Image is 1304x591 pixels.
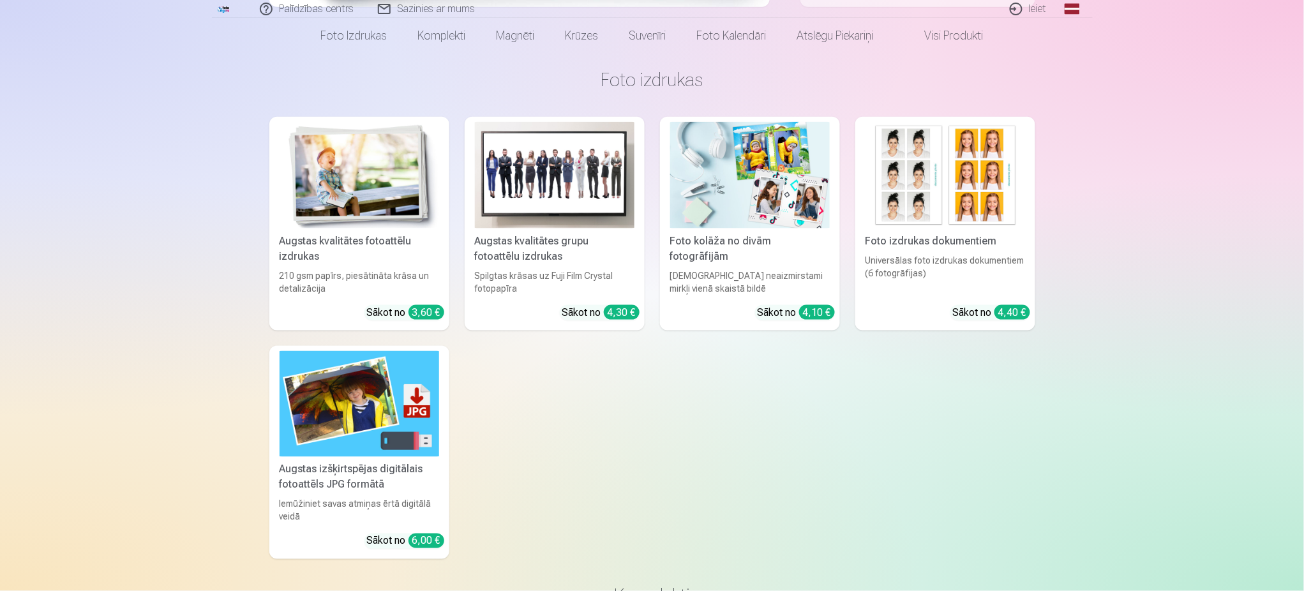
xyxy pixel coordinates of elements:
img: Foto kolāža no divām fotogrāfijām [670,122,830,228]
img: Foto izdrukas dokumentiem [866,122,1025,228]
a: Krūzes [550,18,614,54]
div: Sākot no [367,305,444,320]
a: Visi produkti [889,18,999,54]
a: Augstas izšķirtspējas digitālais fotoattēls JPG formātāAugstas izšķirtspējas digitālais fotoattēl... [269,346,449,560]
a: Magnēti [481,18,550,54]
div: Augstas izšķirtspējas digitālais fotoattēls JPG formātā [274,462,444,493]
div: Augstas kvalitātes fotoattēlu izdrukas [274,234,444,264]
a: Augstas kvalitātes fotoattēlu izdrukasAugstas kvalitātes fotoattēlu izdrukas210 gsm papīrs, piesā... [269,117,449,331]
img: Augstas kvalitātes grupu fotoattēlu izdrukas [475,122,634,228]
div: 4,30 € [604,305,640,320]
div: Sākot no [758,305,835,320]
a: Foto kolāža no divām fotogrāfijāmFoto kolāža no divām fotogrāfijām[DEMOGRAPHIC_DATA] neaizmirstam... [660,117,840,331]
div: 6,00 € [408,534,444,548]
a: Foto izdrukas dokumentiemFoto izdrukas dokumentiemUniversālas foto izdrukas dokumentiem (6 fotogr... [855,117,1035,331]
h3: Foto izdrukas [280,68,1025,91]
div: 4,10 € [799,305,835,320]
div: [DEMOGRAPHIC_DATA] neaizmirstami mirkļi vienā skaistā bildē [665,269,835,295]
a: Augstas kvalitātes grupu fotoattēlu izdrukasAugstas kvalitātes grupu fotoattēlu izdrukasSpilgtas ... [465,117,645,331]
div: 210 gsm papīrs, piesātināta krāsa un detalizācija [274,269,444,295]
div: Sākot no [367,534,444,549]
img: Augstas izšķirtspējas digitālais fotoattēls JPG formātā [280,351,439,458]
div: Foto izdrukas dokumentiem [860,234,1030,249]
div: Foto kolāža no divām fotogrāfijām [665,234,835,264]
a: Foto izdrukas [306,18,403,54]
div: Spilgtas krāsas uz Fuji Film Crystal fotopapīra [470,269,640,295]
a: Suvenīri [614,18,682,54]
a: Foto kalendāri [682,18,782,54]
div: Sākot no [953,305,1030,320]
img: /fa1 [217,5,231,13]
a: Komplekti [403,18,481,54]
a: Atslēgu piekariņi [782,18,889,54]
div: Sākot no [562,305,640,320]
div: Universālas foto izdrukas dokumentiem (6 fotogrāfijas) [860,254,1030,295]
div: 3,60 € [408,305,444,320]
div: 4,40 € [994,305,1030,320]
div: Augstas kvalitātes grupu fotoattēlu izdrukas [470,234,640,264]
div: Iemūžiniet savas atmiņas ērtā digitālā veidā [274,498,444,523]
img: Augstas kvalitātes fotoattēlu izdrukas [280,122,439,228]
